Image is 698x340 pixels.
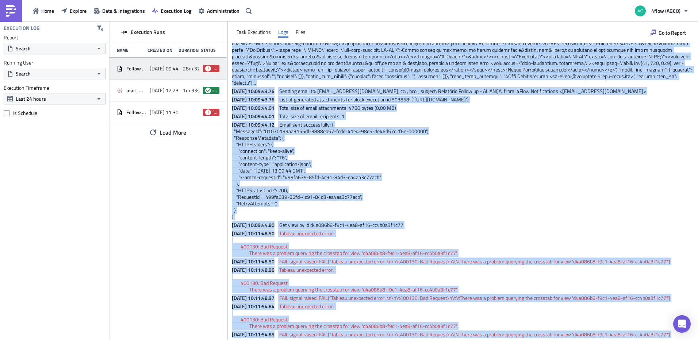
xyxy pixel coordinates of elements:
[4,110,106,116] label: Is Schedule
[201,47,216,53] div: Status
[149,5,195,16] button: Execution Log
[232,20,693,86] span: Loremip dolo (sitam_9), cons: 'adipi', elitseddoe: Temp; => incididu: {"ut_": "l.etdoloremagnaa@7...
[41,7,54,15] span: Home
[16,70,31,77] span: Search
[29,5,58,16] button: Home
[279,294,670,302] span: FAIL signal raised: FAIL("Tableau unexpected error: \n\n\t400130: Bad Request\n\t\tThere was a pr...
[232,258,278,265] span: [DATE] 10:11:48.50
[90,5,149,16] button: Data & Integrations
[232,229,457,257] span: Tableau unexpected error: 400130: Bad Request There was a problem querying the crosstab for view ...
[651,7,680,15] span: 4flow (AGCO)
[279,104,396,112] span: Total size of email attachments: 4780 bytes (0.00 MB)
[205,109,211,115] span: failed
[232,266,278,274] span: [DATE] 10:11:48.96
[150,109,179,116] span: [DATE] 11:30
[145,125,192,140] button: Load More
[232,229,278,237] span: [DATE] 10:11:48.50
[232,104,278,112] span: [DATE] 10:09:44.01
[278,27,288,38] div: Logs
[212,88,217,93] span: success
[4,43,106,54] button: Search
[5,5,17,17] img: PushMetrics
[232,266,457,293] span: Tableau unexpected error: 400130: Bad Request There was a problem querying the crosstab for view ...
[150,87,179,94] span: [DATE] 12:23
[279,258,670,265] span: FAIL signal raised: FAIL("Tableau unexpected error: \n\n\t400130: Bad Request\n\t\tThere was a pr...
[160,128,186,137] span: Load More
[296,27,306,38] div: Files
[16,95,46,103] span: Last 24 hours
[150,65,179,72] span: [DATE] 09:44
[126,109,146,116] span: Follow up Dealers OB Doméstico
[232,302,278,310] span: [DATE] 10:11:54.84
[179,47,197,53] div: Duration
[4,59,106,66] label: Running User
[232,87,278,95] span: [DATE] 10:09:43.76
[232,121,278,128] span: [DATE] 10:09:44.12
[95,23,106,34] button: Clear filters
[183,87,200,94] span: 1m 33s
[147,47,174,53] div: Created On
[102,7,145,15] span: Data & Integrations
[212,109,217,115] span: failed
[232,112,278,120] span: [DATE] 10:09:44.01
[634,5,647,17] img: Avatar
[183,65,203,72] span: 28m 32s
[232,294,278,302] span: [DATE] 10:11:48.97
[279,331,670,338] span: FAIL signal raised: FAIL("Tableau unexpected error: \n\n\t400130: Bad Request\n\t\tThere was a pr...
[117,47,144,53] div: Name
[232,121,428,220] span: Email sent successfully: { "MessageId": "01070199aa3155df-3888eb57-fcdd-41e4-98d5-de46d57c2f6e-00...
[58,5,90,16] button: Explore
[126,65,146,72] span: Follow up Dealers OB Doméstico
[207,7,239,15] span: Administration
[4,85,106,91] label: Execution Timeframe
[232,302,457,330] span: Tableau unexpected error: 400130: Bad Request There was a problem querying the crosstab for view ...
[195,5,243,16] button: Administration
[205,88,211,93] span: success
[232,96,278,103] span: [DATE] 10:09:43.76
[70,7,87,15] span: Explore
[647,27,690,38] button: Go to Report
[659,29,686,36] span: Go to Report
[673,315,691,333] div: Open Intercom Messenger
[131,29,165,35] span: Execution Runs
[279,87,646,95] span: Sending email to: [EMAIL_ADDRESS][DOMAIN_NAME], cc: , bcc: , subject: Relatório Follow up - ALIAN...
[212,66,217,72] span: failed
[232,221,278,229] span: [DATE] 10:09:44.80
[4,34,106,41] label: Report
[205,66,211,72] span: failed
[161,7,191,15] span: Execution Log
[4,68,106,79] button: Search
[16,45,31,52] span: Search
[126,87,146,94] span: mail_merge
[4,93,106,104] button: Last 24 hours
[279,96,469,103] span: List of generated attachments for block execution id 503858: ['[URL][DOMAIN_NAME]']
[630,3,693,19] button: 4flow (AGCO)
[279,221,403,229] span: Get view by id d4a086b8-f9c1-4ea8-af16-cc4b0a3f1c77
[237,27,271,38] div: Task Executions
[279,112,345,120] span: Total size of email recipients: 1
[4,25,40,31] h4: Execution Log
[232,331,278,338] span: [DATE] 10:11:54.85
